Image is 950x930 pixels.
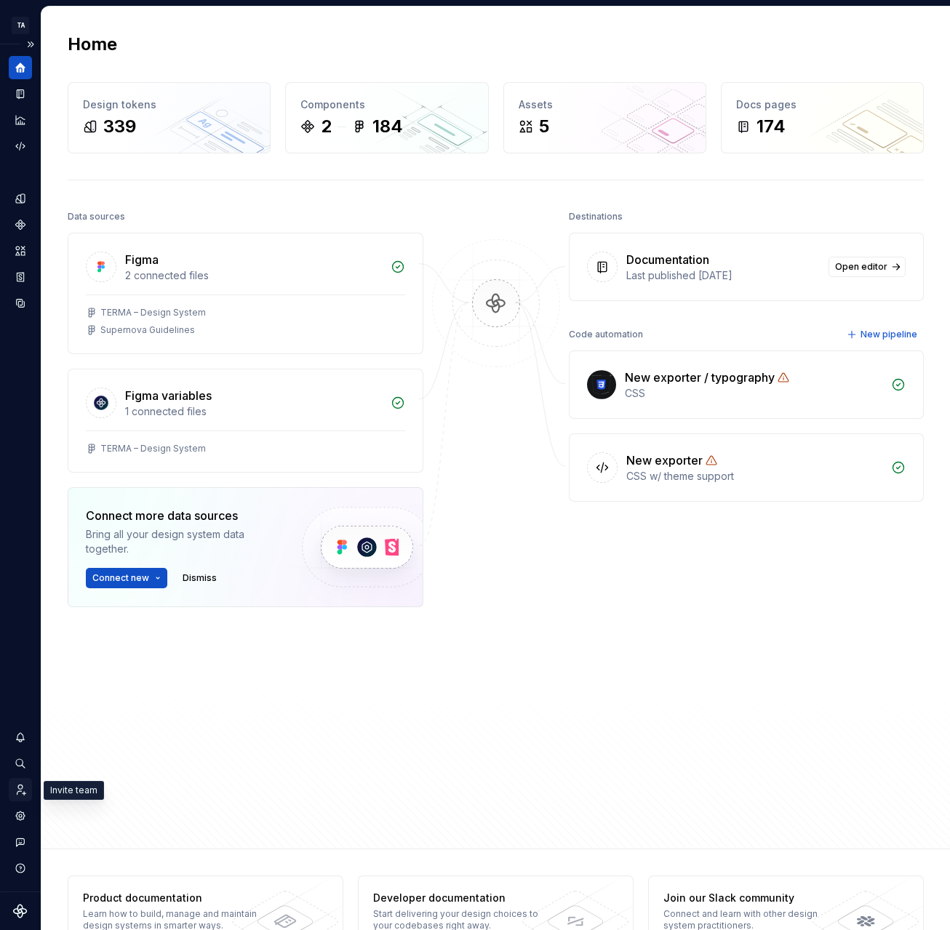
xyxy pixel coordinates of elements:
[176,568,223,588] button: Dismiss
[539,115,549,138] div: 5
[569,207,623,227] div: Destinations
[9,108,32,132] a: Analytics
[321,115,332,138] div: 2
[842,324,924,345] button: New pipeline
[9,752,32,775] button: Search ⌘K
[569,324,643,345] div: Code automation
[9,239,32,262] a: Assets
[20,34,41,55] button: Expand sidebar
[663,891,840,905] div: Join our Slack community
[125,251,159,268] div: Figma
[861,329,917,340] span: New pipeline
[68,233,423,354] a: Figma2 connected filesTERMA – Design SystemSupernova Guidelines
[9,726,32,749] button: Notifications
[9,778,32,801] a: Invite team
[100,324,195,336] div: Supernova Guidelines
[9,292,32,315] a: Data sources
[625,386,883,401] div: CSS
[519,97,691,112] div: Assets
[829,257,906,277] a: Open editor
[68,369,423,473] a: Figma variables1 connected filesTERMA – Design System
[9,82,32,105] a: Documentation
[626,268,821,283] div: Last published [DATE]
[9,187,32,210] a: Design tokens
[9,265,32,289] a: Storybook stories
[68,207,125,227] div: Data sources
[757,115,786,138] div: 174
[44,781,104,800] div: Invite team
[92,572,149,584] span: Connect new
[83,97,255,112] div: Design tokens
[835,261,887,273] span: Open editor
[86,527,277,556] div: Bring all your design system data together.
[86,507,277,524] div: Connect more data sources
[300,97,473,112] div: Components
[9,213,32,236] a: Components
[125,387,212,404] div: Figma variables
[183,572,217,584] span: Dismiss
[100,443,206,454] div: TERMA – Design System
[285,82,488,153] a: Components2184
[626,452,703,469] div: New exporter
[3,9,38,41] button: TA
[626,251,709,268] div: Documentation
[9,830,32,854] button: Contact support
[721,82,924,153] a: Docs pages174
[103,115,136,138] div: 339
[13,904,28,918] svg: Supernova Logo
[625,369,775,386] div: New exporter / typography
[68,33,117,56] h2: Home
[373,891,550,905] div: Developer documentation
[83,891,260,905] div: Product documentation
[9,804,32,827] a: Settings
[736,97,909,112] div: Docs pages
[100,307,206,318] div: TERMA – Design System
[9,56,32,79] a: Home
[68,82,271,153] a: Design tokens339
[372,115,403,138] div: 184
[125,404,382,419] div: 1 connected files
[12,17,29,34] div: TA
[9,135,32,158] a: Code automation
[86,568,167,588] button: Connect new
[125,268,382,283] div: 2 connected files
[626,469,883,484] div: CSS w/ theme support
[503,82,706,153] a: Assets5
